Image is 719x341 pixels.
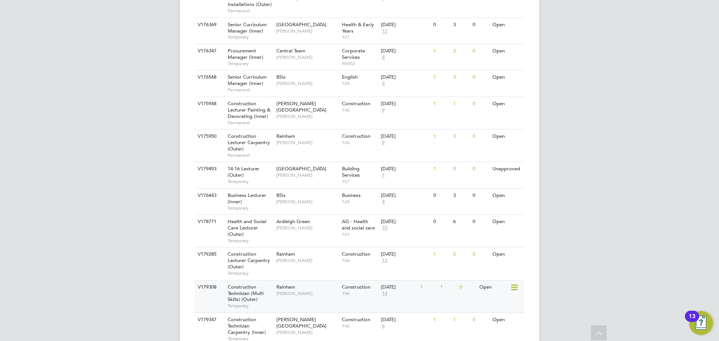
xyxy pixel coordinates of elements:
div: Unapproved [491,162,523,176]
span: Permanent [228,8,273,14]
div: 0 [471,130,490,143]
span: 120 [342,199,377,205]
span: Construction Technician (Multi Skills) (Outer) [228,284,264,303]
span: Temporary [228,179,273,185]
span: Rainham [276,133,295,139]
div: Open [491,70,523,84]
div: Open [491,130,523,143]
span: Temporary [228,34,273,40]
span: Procurement Manager (Inner) [228,48,263,60]
div: V176568 [196,70,222,84]
span: Construction [342,316,370,323]
span: Permanent [228,87,273,93]
div: 1 [438,280,458,294]
span: 7 [381,172,386,179]
span: [PERSON_NAME] [276,80,338,86]
div: 1 [451,97,471,111]
div: [DATE] [381,219,430,225]
div: 0 [431,18,451,32]
span: Senior Curriculum Manager (Inner) [228,74,267,86]
span: Construction Technician Carpentry (Inner) [228,316,266,335]
span: Central Team [276,48,305,54]
div: 1 [431,162,451,176]
div: V178771 [196,215,222,229]
div: V179285 [196,247,222,261]
div: 0 [451,162,471,176]
div: 3 [451,18,471,32]
div: [DATE] [381,317,430,323]
span: Health & Early Years [342,21,374,34]
div: 1 [431,313,451,327]
div: [DATE] [381,74,430,80]
span: 104 [342,80,377,86]
span: 106 [342,290,377,296]
div: Open [491,313,523,327]
span: Building Services [342,165,360,178]
div: [DATE] [381,133,430,140]
div: V179493 [196,162,222,176]
span: 9 [381,140,386,146]
div: 1 [431,97,451,111]
span: Business [342,192,361,198]
span: Corporate Services [342,48,365,60]
span: Construction [342,100,370,107]
span: 4 [381,199,386,205]
span: 14 [381,290,388,297]
div: 1 [451,313,471,327]
span: BSix [276,192,286,198]
span: 14-16 Lecturer (Outer) [228,165,260,178]
div: 1 [431,247,451,261]
span: [PERSON_NAME] [276,225,338,231]
span: Rainham [276,284,295,290]
div: 0 [431,189,451,203]
div: 1 [431,70,451,84]
div: 3 [451,130,471,143]
span: 9 [381,80,386,87]
span: 106 [342,323,377,329]
span: [PERSON_NAME] [276,199,338,205]
div: 1 [431,130,451,143]
span: [PERSON_NAME] [276,28,338,34]
span: 8 [381,54,386,61]
span: 6 [381,323,386,329]
div: 0 [471,215,490,229]
div: 0 [431,215,451,229]
div: 0 [471,97,490,111]
span: Permanent [228,152,273,158]
span: [PERSON_NAME][GEOGRAPHIC_DATA] [276,316,327,329]
button: Open Resource Center, 13 new notifications [689,311,713,335]
span: 106 [342,140,377,146]
span: 10 [381,225,388,231]
span: AG - Health and social care [342,218,375,231]
span: Construction [342,284,370,290]
span: BSix [276,74,286,80]
div: Open [491,97,523,111]
div: [DATE] [381,284,416,290]
div: 0 [458,280,477,294]
div: 0 [471,313,490,327]
div: Open [491,18,523,32]
div: 6 [451,215,471,229]
span: Construction Lecturer Carpentry (Outer) [228,133,270,152]
div: V179308 [196,280,222,294]
div: Open [491,189,523,203]
div: V176369 [196,18,222,32]
span: Construction Lecturer Carpentry (Outer) [228,251,270,270]
span: 107 [342,179,377,185]
span: Construction [342,133,370,139]
span: [PERSON_NAME] [276,172,338,178]
span: Construction [342,251,370,257]
div: 1 [418,280,438,294]
span: Permanent [228,120,273,126]
span: [PERSON_NAME][GEOGRAPHIC_DATA] [276,100,327,113]
div: [DATE] [381,48,430,54]
div: 2 [451,44,471,58]
span: 13 [381,258,388,264]
div: [DATE] [381,192,430,199]
div: 0 [471,70,490,84]
div: 3 [451,189,471,203]
div: V176443 [196,189,222,203]
span: 106 [342,107,377,113]
span: English [342,74,358,80]
span: Rainham [276,251,295,257]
